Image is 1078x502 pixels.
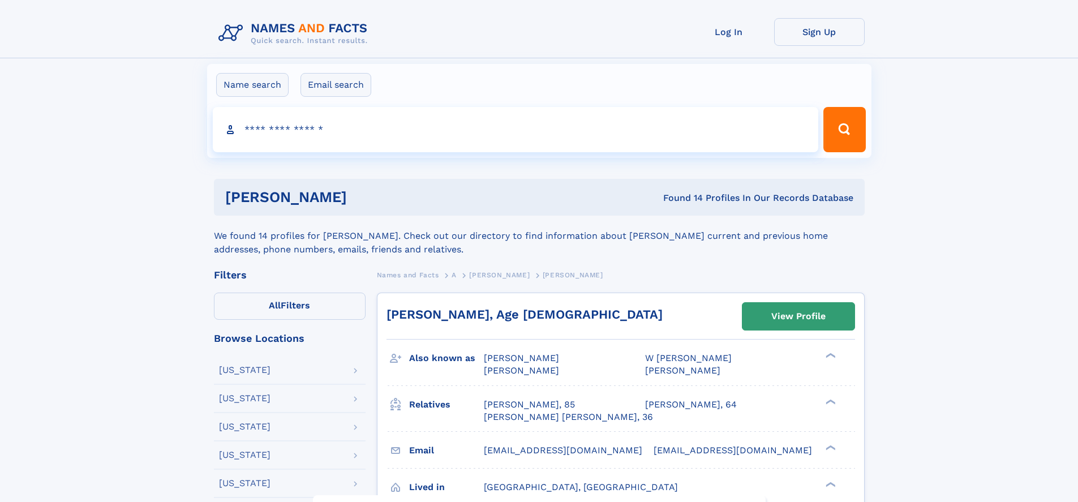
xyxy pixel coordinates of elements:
[452,268,457,282] a: A
[409,478,484,497] h3: Lived in
[823,480,836,488] div: ❯
[300,73,371,97] label: Email search
[645,365,720,376] span: [PERSON_NAME]
[484,445,642,456] span: [EMAIL_ADDRESS][DOMAIN_NAME]
[505,192,853,204] div: Found 14 Profiles In Our Records Database
[214,293,366,320] label: Filters
[225,190,505,204] h1: [PERSON_NAME]
[214,216,865,256] div: We found 14 profiles for [PERSON_NAME]. Check out our directory to find information about [PERSON...
[823,444,836,451] div: ❯
[214,333,366,344] div: Browse Locations
[469,268,530,282] a: [PERSON_NAME]
[484,353,559,363] span: [PERSON_NAME]
[823,107,865,152] button: Search Button
[409,395,484,414] h3: Relatives
[684,18,774,46] a: Log In
[409,441,484,460] h3: Email
[386,307,663,321] a: [PERSON_NAME], Age [DEMOGRAPHIC_DATA]
[269,300,281,311] span: All
[742,303,854,330] a: View Profile
[823,398,836,405] div: ❯
[219,450,270,460] div: [US_STATE]
[219,366,270,375] div: [US_STATE]
[452,271,457,279] span: A
[214,270,366,280] div: Filters
[645,398,737,411] a: [PERSON_NAME], 64
[484,411,653,423] a: [PERSON_NAME] [PERSON_NAME], 36
[654,445,812,456] span: [EMAIL_ADDRESS][DOMAIN_NAME]
[469,271,530,279] span: [PERSON_NAME]
[213,107,819,152] input: search input
[771,303,826,329] div: View Profile
[219,394,270,403] div: [US_STATE]
[214,18,377,49] img: Logo Names and Facts
[377,268,439,282] a: Names and Facts
[543,271,603,279] span: [PERSON_NAME]
[484,365,559,376] span: [PERSON_NAME]
[216,73,289,97] label: Name search
[219,479,270,488] div: [US_STATE]
[774,18,865,46] a: Sign Up
[484,482,678,492] span: [GEOGRAPHIC_DATA], [GEOGRAPHIC_DATA]
[219,422,270,431] div: [US_STATE]
[645,353,732,363] span: W [PERSON_NAME]
[823,352,836,359] div: ❯
[484,398,575,411] a: [PERSON_NAME], 85
[409,349,484,368] h3: Also known as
